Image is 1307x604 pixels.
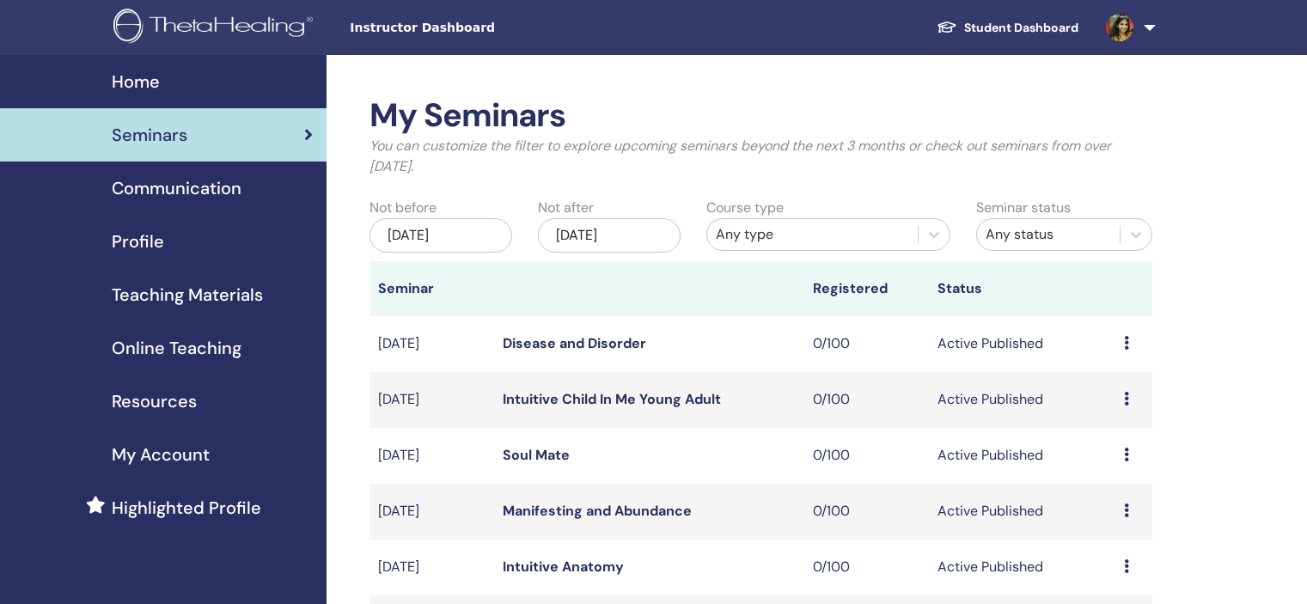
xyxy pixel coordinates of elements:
[112,69,160,95] span: Home
[370,96,1152,136] h2: My Seminars
[929,372,1115,428] td: Active Published
[804,316,929,372] td: 0/100
[370,136,1152,177] p: You can customize the filter to explore upcoming seminars beyond the next 3 months or check out s...
[112,229,164,254] span: Profile
[112,335,241,361] span: Online Teaching
[503,558,624,576] a: Intuitive Anatomy
[538,218,681,253] div: [DATE]
[370,484,494,540] td: [DATE]
[370,261,494,316] th: Seminar
[929,316,1115,372] td: Active Published
[804,484,929,540] td: 0/100
[112,442,210,467] span: My Account
[804,261,929,316] th: Registered
[112,175,241,201] span: Communication
[1106,14,1133,41] img: default.jpg
[113,9,319,47] img: logo.png
[503,334,646,352] a: Disease and Disorder
[503,446,570,464] a: Soul Mate
[716,224,909,245] div: Any type
[370,316,494,372] td: [DATE]
[112,495,261,521] span: Highlighted Profile
[370,198,437,218] label: Not before
[976,198,1071,218] label: Seminar status
[804,540,929,595] td: 0/100
[370,372,494,428] td: [DATE]
[112,282,263,308] span: Teaching Materials
[370,218,512,253] div: [DATE]
[929,540,1115,595] td: Active Published
[112,388,197,414] span: Resources
[937,20,957,34] img: graduation-cap-white.svg
[503,502,692,520] a: Manifesting and Abundance
[370,428,494,484] td: [DATE]
[503,390,721,408] a: Intuitive Child In Me Young Adult
[370,540,494,595] td: [DATE]
[350,19,608,37] span: Instructor Dashboard
[804,428,929,484] td: 0/100
[538,198,594,218] label: Not after
[706,198,784,218] label: Course type
[986,224,1111,245] div: Any status
[929,484,1115,540] td: Active Published
[923,12,1092,44] a: Student Dashboard
[929,428,1115,484] td: Active Published
[804,372,929,428] td: 0/100
[112,122,187,148] span: Seminars
[929,261,1115,316] th: Status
